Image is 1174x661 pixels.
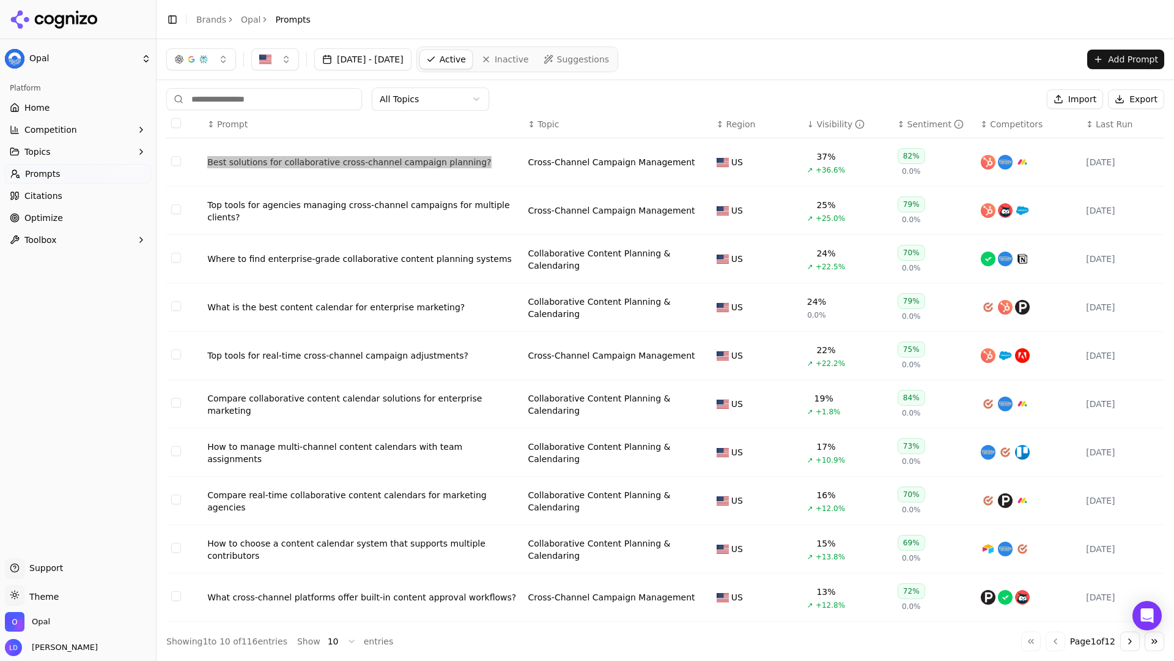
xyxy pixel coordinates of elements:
img: US flag [717,448,729,457]
th: sentiment [893,111,976,138]
button: Select row 20 [171,253,181,263]
span: Page 1 of 12 [1070,635,1115,648]
span: US [731,253,743,265]
button: Export [1108,89,1164,109]
img: wrike [981,252,995,266]
span: [PERSON_NAME] [27,642,98,653]
span: Opal [29,53,136,64]
img: hubspot [998,300,1013,315]
button: Select all rows [171,118,181,128]
div: 75% [898,342,925,357]
button: Select row 91 [171,446,181,456]
img: coschedule [998,445,1013,460]
button: Competition [5,120,151,140]
th: Prompt [202,111,523,138]
button: Select row 23 [171,301,181,311]
img: hootsuite [998,203,1013,218]
div: 79% [898,196,925,212]
a: Collaborative Content Planning & Calendaring [528,537,706,562]
span: +22.2% [816,359,845,368]
div: Cross-Channel Campaign Management [528,349,695,362]
a: Where to find enterprise-grade collaborative content planning systems [207,253,518,265]
span: 0.0% [902,553,921,563]
button: Open organization switcher [5,612,50,632]
span: +12.0% [816,504,845,513]
span: Optimize [24,212,63,224]
div: ↕Region [717,118,797,130]
div: [DATE] [1086,253,1159,265]
span: Competitors [990,118,1043,130]
img: hubspot [981,203,995,218]
img: US flag [717,496,729,506]
a: Collaborative Content Planning & Calendaring [528,296,706,320]
span: ↗ [807,552,813,562]
span: US [731,349,743,362]
span: US [731,495,743,507]
div: Data table [166,111,1164,622]
div: 79% [898,293,925,309]
div: Compare real-time collaborative content calendars for marketing agencies [207,489,518,513]
div: [DATE] [1086,349,1159,362]
span: Topic [537,118,559,130]
div: 19% [814,392,833,405]
span: 0.0% [902,360,921,370]
span: ↗ [807,262,813,272]
img: asana [998,252,1013,266]
span: US [731,446,743,458]
button: Toolbox [5,230,151,250]
a: Top tools for agencies managing cross-channel campaigns for multiple clients? [207,199,518,223]
a: Collaborative Content Planning & Calendaring [528,392,706,417]
img: planable [1015,300,1030,315]
a: Optimize [5,208,151,228]
div: ↓Visibility [807,118,888,130]
div: 70% [898,245,925,261]
span: 0.0% [902,166,921,176]
span: Opal [32,616,50,627]
a: Collaborative Content Planning & Calendaring [528,441,706,465]
div: [DATE] [1086,543,1159,555]
span: ↗ [807,455,813,465]
span: ↗ [807,407,813,417]
a: Active [419,50,473,69]
a: What is the best content calendar for enterprise marketing? [207,301,518,313]
a: Best solutions for collaborative cross-channel campaign planning? [207,156,518,168]
a: Top tools for real-time cross-channel campaign adjustments? [207,349,518,362]
div: 84% [898,390,925,406]
img: asana [998,155,1013,170]
nav: breadcrumb [196,13,311,26]
img: hubspot [981,155,995,170]
div: ↕Sentiment [898,118,971,130]
img: US flag [717,206,729,215]
img: Opal [5,49,24,69]
img: US flag [717,255,729,264]
div: Platform [5,78,151,98]
a: How to manage multi-channel content calendars with team assignments [207,441,518,465]
span: Competition [24,124,77,136]
span: ↗ [807,165,813,175]
div: 73% [898,438,925,454]
img: monday.com [1015,397,1030,411]
a: Home [5,98,151,118]
span: Show [297,635,320,648]
div: ↕Topic [528,118,706,130]
div: [DATE] [1086,301,1159,313]
a: Citations [5,186,151,206]
span: 0.0% [902,312,921,321]
a: Collaborative Content Planning & Calendaring [528,489,706,513]
span: 0.0% [902,408,921,418]
img: asana [998,542,1013,556]
div: 82% [898,148,925,164]
button: Import [1047,89,1103,109]
span: 0.0% [902,602,921,611]
button: Open user button [5,639,98,656]
img: asana [981,445,995,460]
div: 22% [816,344,835,356]
a: Cross-Channel Campaign Management [528,204,695,217]
img: hootsuite [1015,590,1030,605]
